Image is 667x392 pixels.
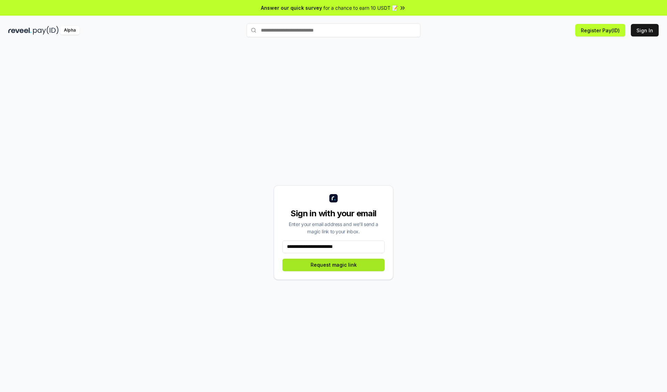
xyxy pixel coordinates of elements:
div: Enter your email address and we’ll send a magic link to your inbox. [282,220,385,235]
button: Register Pay(ID) [575,24,625,36]
span: Answer our quick survey [261,4,322,11]
button: Request magic link [282,259,385,271]
div: Sign in with your email [282,208,385,219]
img: reveel_dark [8,26,32,35]
span: for a chance to earn 10 USDT 📝 [323,4,398,11]
img: pay_id [33,26,59,35]
div: Alpha [60,26,80,35]
img: logo_small [329,194,338,202]
button: Sign In [631,24,659,36]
